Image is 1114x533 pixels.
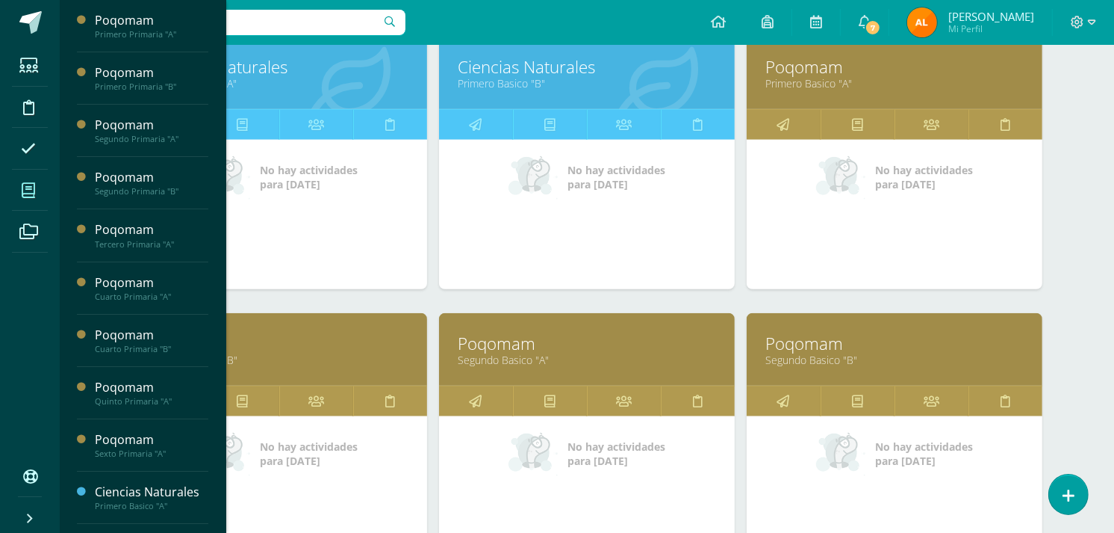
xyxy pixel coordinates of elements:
[95,484,208,511] a: Ciencias NaturalesPrimero Basico "A"
[95,379,208,396] div: Poqomam
[876,440,974,468] span: No hay actividades para [DATE]
[95,29,208,40] div: Primero Primaria "A"
[95,12,208,29] div: Poqomam
[150,76,408,90] a: Primero Basico "A"
[765,55,1024,78] a: Poqomam
[261,440,358,468] span: No hay actividades para [DATE]
[95,12,208,40] a: PoqomamPrimero Primaria "A"
[95,64,208,92] a: PoqomamPrimero Primaria "B"
[95,169,208,186] div: Poqomam
[765,332,1024,355] a: Poqomam
[948,22,1034,35] span: Mi Perfil
[95,484,208,501] div: Ciencias Naturales
[95,134,208,144] div: Segundo Primaria "A"
[95,344,208,354] div: Cuarto Primaria "B"
[568,440,666,468] span: No hay actividades para [DATE]
[816,155,865,200] img: no_activities_small.png
[458,76,716,90] a: Primero Basico "B"
[95,292,208,302] div: Cuarto Primaria "A"
[69,10,405,35] input: Busca un usuario...
[95,221,208,249] a: PoqomamTercero Primaria "A"
[261,163,358,191] span: No hay actividades para [DATE]
[948,9,1034,24] span: [PERSON_NAME]
[765,76,1024,90] a: Primero Basico "A"
[458,332,716,355] a: Poqomam
[568,163,666,191] span: No hay actividades para [DATE]
[95,239,208,250] div: Tercero Primaria "A"
[150,55,408,78] a: Ciencias Naturales
[95,379,208,407] a: PoqomamQuinto Primaria "A"
[95,327,208,354] a: PoqomamCuarto Primaria "B"
[150,353,408,367] a: Primero Basico "B"
[865,19,881,36] span: 7
[95,169,208,197] a: PoqomamSegundo Primaria "B"
[95,186,208,197] div: Segundo Primaria "B"
[95,274,208,302] a: PoqomamCuarto Primaria "A"
[876,163,974,191] span: No hay actividades para [DATE]
[95,431,208,449] div: Poqomam
[95,501,208,511] div: Primero Basico "A"
[95,117,208,134] div: Poqomam
[458,55,716,78] a: Ciencias Naturales
[95,449,208,459] div: Sexto Primaria "A"
[150,332,408,355] a: Poqomam
[95,81,208,92] div: Primero Primaria "B"
[765,353,1024,367] a: Segundo Basico "B"
[95,221,208,238] div: Poqomam
[95,327,208,344] div: Poqomam
[508,155,558,200] img: no_activities_small.png
[816,431,865,476] img: no_activities_small.png
[458,353,716,367] a: Segundo Basico "A"
[95,396,208,407] div: Quinto Primaria "A"
[95,64,208,81] div: Poqomam
[95,274,208,292] div: Poqomam
[95,431,208,459] a: PoqomamSexto Primaria "A"
[508,431,558,476] img: no_activities_small.png
[95,117,208,144] a: PoqomamSegundo Primaria "A"
[907,7,937,37] img: 7c522403d9ccf42216f7c099d830469e.png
